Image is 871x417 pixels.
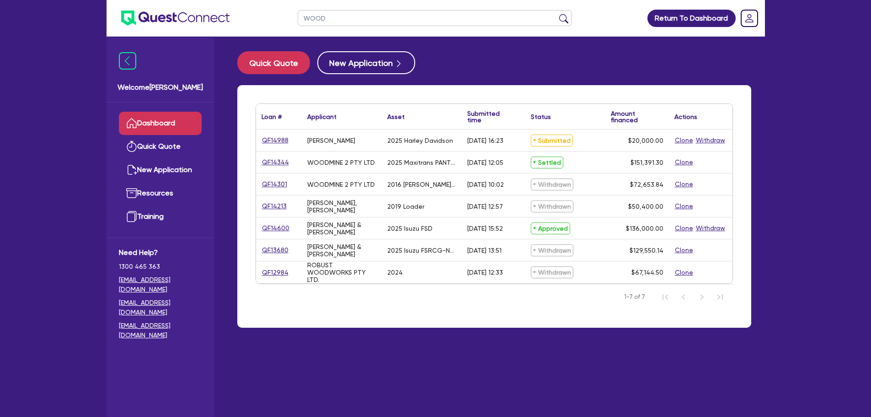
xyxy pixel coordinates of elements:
[262,114,282,120] div: Loan #
[387,247,456,254] div: 2025 Isuzu FSRCG-N22 FSR 140/120-260 AUTO LWB
[695,135,726,146] button: Withdraw
[467,110,512,123] div: Submitted time
[737,6,761,30] a: Dropdown toggle
[307,243,376,258] div: [PERSON_NAME] & [PERSON_NAME]
[531,222,570,234] span: Approved
[119,262,202,271] span: 1300 465 363
[119,275,202,294] a: [EMAIL_ADDRESS][DOMAIN_NAME]
[126,141,137,152] img: quick-quote
[611,110,663,123] div: Amount financed
[262,179,288,190] a: QF14301
[467,137,503,144] div: [DATE] 16:23
[262,157,289,168] a: QF14344
[307,159,375,166] div: WOODMINE 2 PTY LTD
[626,225,663,232] span: $136,000.00
[674,288,693,306] button: Previous Page
[531,179,573,190] span: Withdrawn
[531,157,563,168] span: Settled
[237,51,317,74] a: Quick Quote
[674,223,694,233] button: Clone
[624,292,645,302] span: 1-7 of 7
[695,223,726,233] button: Withdraw
[628,137,663,144] span: $20,000.00
[121,11,230,26] img: quest-connect-logo-blue
[119,112,202,135] a: Dashboard
[307,137,355,144] div: [PERSON_NAME]
[119,52,136,70] img: icon-menu-close
[467,181,504,188] div: [DATE] 10:02
[262,223,290,233] a: QF14600
[307,221,376,236] div: [PERSON_NAME] & [PERSON_NAME]
[119,135,202,158] a: Quick Quote
[307,261,376,283] div: ROBUST WOODWORKS PTY LTD.
[674,267,694,278] button: Clone
[119,205,202,228] a: Training
[307,181,375,188] div: WOODMINE 2 PTY LTD
[467,269,503,276] div: [DATE] 12:33
[630,247,663,254] span: $129,550.14
[387,225,433,232] div: 2025 Isuzu FSD
[262,245,289,255] a: QF13680
[387,181,456,188] div: 2016 [PERSON_NAME] ST2 18 Pallet Full Mezz
[674,245,694,255] button: Clone
[531,200,573,212] span: Withdrawn
[387,269,403,276] div: 2024
[119,247,202,258] span: Need Help?
[262,267,289,278] a: QF12984
[647,10,736,27] a: Return To Dashboard
[387,137,453,144] div: 2025 Harley Davidson
[387,159,456,166] div: 2025 Maxitrans PANTECH B STRAIGHT DECK TRIAXLE
[119,321,202,340] a: [EMAIL_ADDRESS][DOMAIN_NAME]
[674,135,694,146] button: Clone
[531,135,573,146] span: Submitted
[126,211,137,222] img: training
[531,266,573,278] span: Withdrawn
[118,82,203,93] span: Welcome [PERSON_NAME]
[628,203,663,210] span: $50,400.00
[674,179,694,190] button: Clone
[656,288,674,306] button: First Page
[262,135,289,146] a: QF14988
[630,181,663,188] span: $72,653.84
[126,164,137,175] img: new-application
[307,199,376,214] div: [PERSON_NAME], [PERSON_NAME]
[237,51,310,74] button: Quick Quote
[674,157,694,168] button: Clone
[119,182,202,205] a: Resources
[674,201,694,211] button: Clone
[119,158,202,182] a: New Application
[467,159,503,166] div: [DATE] 12:05
[711,288,729,306] button: Last Page
[631,269,663,276] span: $67,144.50
[262,201,287,211] a: QF14213
[317,51,415,74] button: New Application
[387,203,424,210] div: 2019 Loader
[467,247,502,254] div: [DATE] 13:51
[631,159,663,166] span: $151,391.30
[387,114,405,120] div: Asset
[531,244,573,256] span: Withdrawn
[693,288,711,306] button: Next Page
[467,225,503,232] div: [DATE] 15:52
[119,298,202,317] a: [EMAIL_ADDRESS][DOMAIN_NAME]
[298,10,572,26] input: Search by name, application ID or mobile number...
[674,114,697,120] div: Actions
[467,203,503,210] div: [DATE] 12:57
[126,188,137,199] img: resources
[531,114,551,120] div: Status
[307,114,337,120] div: Applicant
